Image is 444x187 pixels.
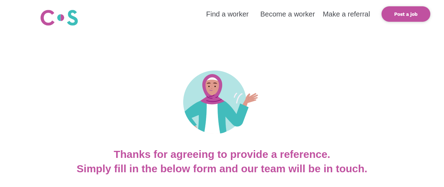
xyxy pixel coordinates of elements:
[394,11,418,17] b: Post a job
[114,148,330,160] b: Thanks for agreeing to provide a reference.
[77,163,367,174] b: Simply fill in the below form and our team will be in touch.
[382,6,430,22] a: Post a job
[260,10,315,18] a: Become a worker
[206,10,248,18] a: Find a worker
[323,10,370,18] a: Make a referral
